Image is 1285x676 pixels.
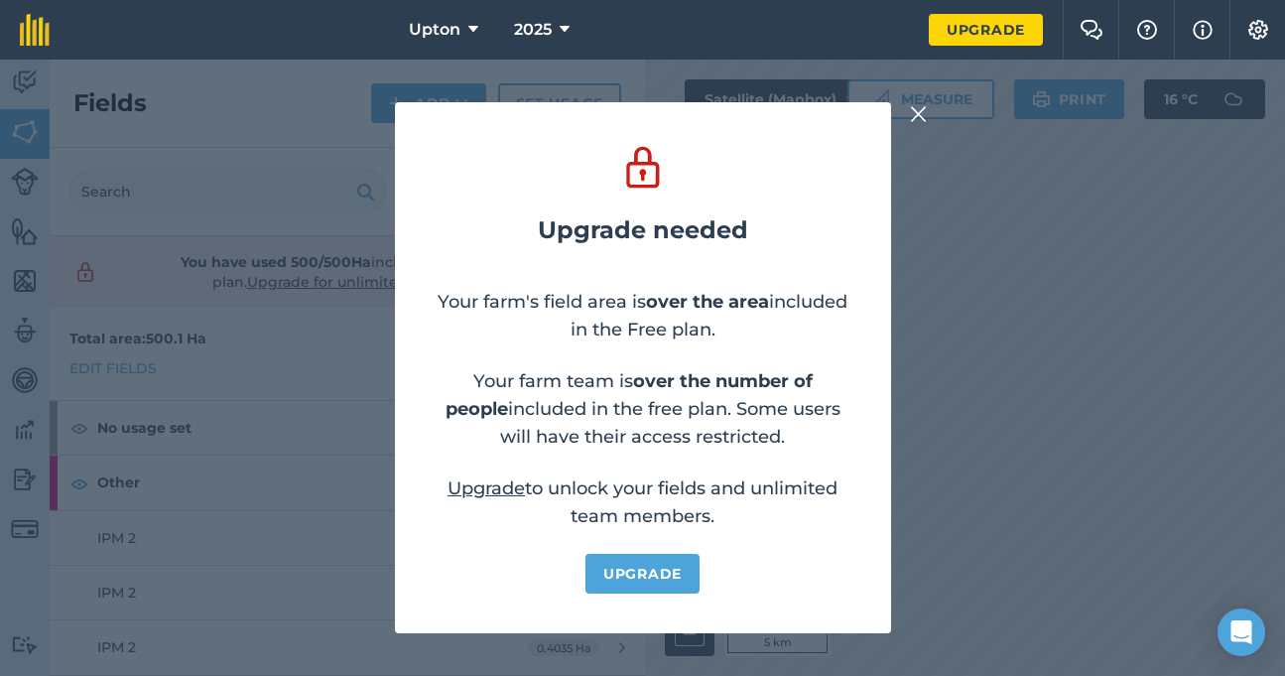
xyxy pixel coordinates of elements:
a: Upgrade [585,554,700,594]
strong: over the number of people [446,370,813,420]
img: Two speech bubbles overlapping with the left bubble in the forefront [1080,20,1103,40]
img: svg+xml;base64,PHN2ZyB4bWxucz0iaHR0cDovL3d3dy53My5vcmcvMjAwMC9zdmciIHdpZHRoPSIxNyIgaGVpZ2h0PSIxNy... [1193,18,1213,42]
p: Your farm's field area is included in the Free plan. [435,288,851,343]
img: A cog icon [1246,20,1270,40]
p: to unlock your fields and unlimited team members. [435,474,851,530]
p: Your farm team is included in the free plan. Some users will have their access restricted. [435,367,851,451]
a: Upgrade [448,477,525,499]
h2: Upgrade needed [538,216,748,244]
span: Upton [409,18,460,42]
img: A question mark icon [1135,20,1159,40]
strong: over the area [646,291,769,313]
img: fieldmargin Logo [20,14,50,46]
a: Upgrade [929,14,1043,46]
span: 2025 [514,18,552,42]
img: svg+xml;base64,PHN2ZyB4bWxucz0iaHR0cDovL3d3dy53My5vcmcvMjAwMC9zdmciIHdpZHRoPSIyMiIgaGVpZ2h0PSIzMC... [910,102,928,126]
div: Open Intercom Messenger [1218,608,1265,656]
